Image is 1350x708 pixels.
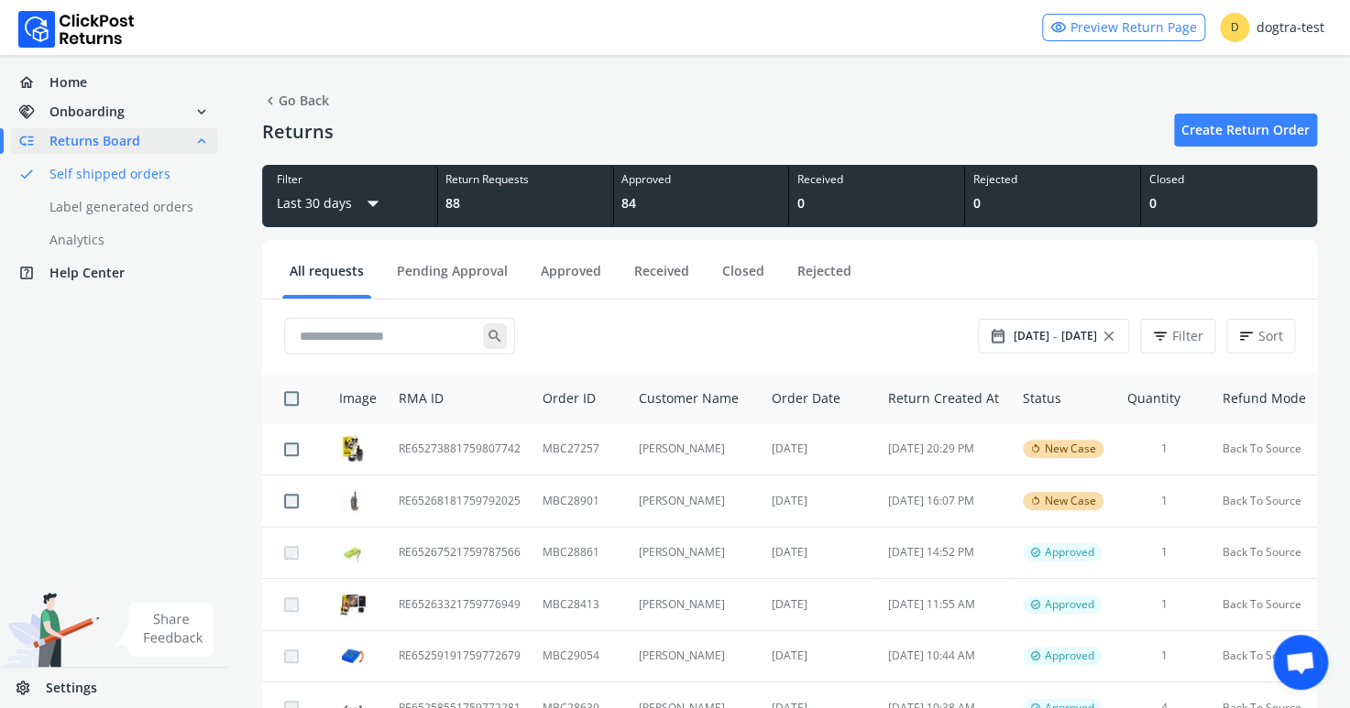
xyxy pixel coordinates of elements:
span: Help Center [49,264,125,282]
td: MBC28861 [532,527,628,579]
div: 0 [796,194,957,212]
div: dogtra-test [1220,13,1324,42]
td: Back To Source [1211,527,1317,579]
th: Image [317,373,388,424]
td: [PERSON_NAME] [627,630,760,682]
div: Open chat [1273,635,1328,690]
span: - [1053,327,1058,345]
img: row_image [339,435,367,463]
td: [DATE] [760,527,876,579]
td: 1 [1116,579,1212,631]
td: [DATE] 16:07 PM [877,475,1012,528]
span: arrow_drop_down [359,187,387,220]
th: Return Created At [877,373,1012,424]
th: Refund Mode [1211,373,1317,424]
div: 88 [445,194,606,212]
span: settings [15,675,46,701]
img: row_image [339,591,367,618]
span: D [1220,13,1249,42]
td: RE65267521759787566 [388,527,532,579]
div: 0 [1148,194,1310,212]
a: visibilityPreview Return Page [1042,14,1205,41]
span: done [18,161,35,187]
th: RMA ID [388,373,532,424]
td: [DATE] 11:55 AM [877,579,1012,631]
span: rotate_left [1030,441,1041,456]
td: Back To Source [1211,579,1317,631]
a: Closed [715,262,772,294]
h4: Returns [262,121,334,143]
td: MBC28901 [532,475,628,528]
span: verified [1030,597,1041,612]
td: RE65268181759792025 [388,475,532,528]
div: Approved [621,172,782,187]
span: Settings [46,679,97,697]
span: close [1101,323,1117,349]
span: Returns Board [49,132,140,150]
button: sortSort [1226,319,1295,354]
span: visibility [1050,15,1067,40]
td: 1 [1116,424,1212,475]
div: Closed [1148,172,1310,187]
span: Home [49,73,87,92]
td: [DATE] [760,475,876,528]
td: [DATE] 20:29 PM [877,424,1012,475]
span: help_center [18,260,49,286]
td: [DATE] 10:44 AM [877,630,1012,682]
span: low_priority [18,128,49,154]
div: Received [796,172,957,187]
span: Approved [1045,648,1094,663]
a: Rejected [790,262,859,294]
span: chevron_left [262,88,279,114]
span: Onboarding [49,103,125,121]
td: Back To Source [1211,475,1317,528]
td: RE65259191759772679 [388,630,532,682]
th: Customer Name [627,373,760,424]
a: All requests [282,262,371,294]
span: date_range [990,323,1006,349]
td: Back To Source [1211,424,1317,475]
a: doneSelf shipped orders [11,161,239,187]
td: MBC29054 [532,630,628,682]
a: homeHome [11,70,217,95]
a: Received [627,262,697,294]
span: expand_more [193,99,210,125]
td: RE65263321759776949 [388,579,532,631]
img: row_image [339,489,367,513]
td: MBC27257 [532,424,628,475]
a: help_centerHelp Center [11,260,217,286]
span: search [483,323,507,349]
td: [DATE] [760,579,876,631]
td: [DATE] [760,424,876,475]
span: sort [1238,323,1255,349]
td: [DATE] [760,630,876,682]
td: MBC28413 [532,579,628,631]
th: Order Date [760,373,876,424]
span: Approved [1045,545,1094,560]
span: rotate_left [1030,494,1041,508]
div: Return Requests [445,172,606,187]
div: 84 [621,194,782,212]
td: Back To Source [1211,630,1317,682]
th: Quantity [1116,373,1212,424]
img: share feedback [115,603,214,657]
td: [PERSON_NAME] [627,424,760,475]
td: [PERSON_NAME] [627,475,760,528]
td: RE65273881759807742 [388,424,532,475]
td: [PERSON_NAME] [627,527,760,579]
a: Pending Approval [390,262,515,294]
div: Rejected [972,172,1133,187]
span: verified [1030,545,1041,560]
th: Status [1012,373,1116,424]
td: 1 [1116,475,1212,528]
a: Approved [533,262,609,294]
th: Order ID [532,373,628,424]
img: row_image [339,642,367,670]
span: Approved [1045,597,1094,612]
span: home [18,70,49,95]
td: [DATE] 14:52 PM [877,527,1012,579]
span: [DATE] [1014,329,1049,343]
span: Filter [1172,327,1203,345]
a: Analytics [11,227,239,253]
td: [PERSON_NAME] [627,579,760,631]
